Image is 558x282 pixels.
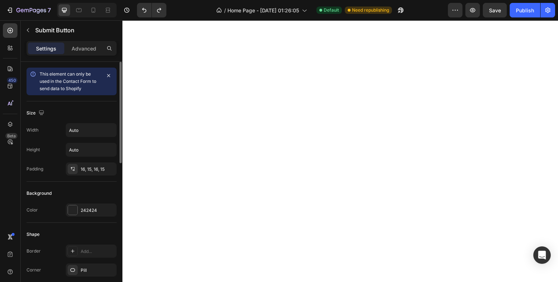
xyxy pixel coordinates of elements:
[27,108,46,118] div: Size
[122,20,558,282] iframe: Design area
[137,3,166,17] div: Undo/Redo
[35,26,114,35] p: Submit Button
[40,71,96,91] span: This element can only be used in the Contact Form to send data to Shopify
[224,7,226,14] span: /
[81,207,115,214] div: 242424
[27,127,39,133] div: Width
[72,45,96,52] p: Advanced
[27,267,41,273] div: Corner
[483,3,507,17] button: Save
[27,248,41,254] div: Border
[533,246,551,264] div: Open Intercom Messenger
[27,166,43,172] div: Padding
[66,124,116,137] input: Auto
[227,7,299,14] span: Home Page - [DATE] 01:26:05
[27,231,40,238] div: Shape
[7,77,17,83] div: 450
[36,45,56,52] p: Settings
[48,6,51,15] p: 7
[3,3,54,17] button: 7
[81,166,115,173] div: 16, 15, 16, 15
[66,143,116,156] input: Auto
[352,7,389,13] span: Need republishing
[27,146,40,153] div: Height
[27,207,38,213] div: Color
[81,267,115,274] div: Pill
[81,248,115,255] div: Add...
[510,3,540,17] button: Publish
[27,190,52,197] div: Background
[516,7,534,14] div: Publish
[324,7,339,13] span: Default
[489,7,501,13] span: Save
[5,133,17,139] div: Beta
